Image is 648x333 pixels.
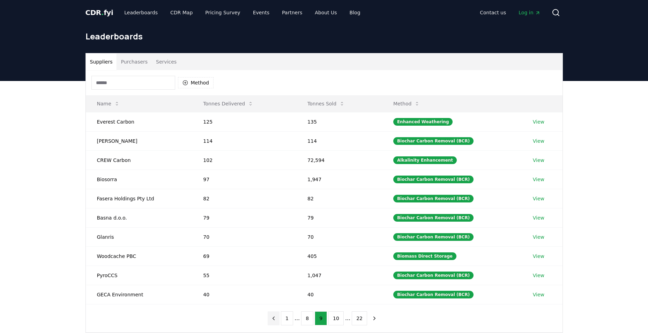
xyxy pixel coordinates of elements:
[192,170,296,189] td: 97
[295,314,300,323] li: ...
[192,112,296,131] td: 125
[513,6,546,19] a: Log in
[101,8,104,17] span: .
[533,234,544,240] a: View
[393,291,474,298] div: Biochar Carbon Removal (BCR)
[393,118,453,126] div: Enhanced Weathering
[393,272,474,279] div: Biochar Carbon Removal (BCR)
[533,291,544,298] a: View
[345,314,350,323] li: ...
[533,118,544,125] a: View
[309,6,342,19] a: About Us
[86,150,192,170] td: CREW Carbon
[533,272,544,279] a: View
[393,137,474,145] div: Biochar Carbon Removal (BCR)
[393,233,474,241] div: Biochar Carbon Removal (BCR)
[268,311,280,325] button: previous page
[192,150,296,170] td: 102
[533,195,544,202] a: View
[352,311,367,325] button: 22
[192,246,296,266] td: 69
[296,170,382,189] td: 1,947
[86,131,192,150] td: [PERSON_NAME]
[296,150,382,170] td: 72,594
[393,156,457,164] div: Alkalinity Enhancement
[296,112,382,131] td: 135
[247,6,275,19] a: Events
[86,189,192,208] td: Fasera Holdings Pty Ltd
[200,6,246,19] a: Pricing Survey
[296,246,382,266] td: 405
[474,6,512,19] a: Contact us
[119,6,163,19] a: Leaderboards
[281,311,293,325] button: 1
[296,208,382,227] td: 79
[117,53,152,70] button: Purchasers
[86,285,192,304] td: GECA Environment
[192,131,296,150] td: 114
[301,311,313,325] button: 8
[533,176,544,183] a: View
[393,176,474,183] div: Biochar Carbon Removal (BCR)
[86,208,192,227] td: Basna d.o.o.
[86,112,192,131] td: Everest Carbon
[86,266,192,285] td: PyroCCS
[85,8,113,17] span: CDR fyi
[393,214,474,222] div: Biochar Carbon Removal (BCR)
[86,170,192,189] td: Biosorra
[344,6,366,19] a: Blog
[152,53,181,70] button: Services
[388,97,426,111] button: Method
[165,6,198,19] a: CDR Map
[533,253,544,260] a: View
[85,8,113,17] a: CDR.fyi
[119,6,366,19] nav: Main
[85,31,563,42] h1: Leaderboards
[328,311,344,325] button: 10
[533,157,544,164] a: View
[519,9,540,16] span: Log in
[533,138,544,145] a: View
[91,97,125,111] button: Name
[296,285,382,304] td: 40
[86,246,192,266] td: Woodcache PBC
[296,131,382,150] td: 114
[178,77,214,88] button: Method
[368,311,380,325] button: next page
[296,266,382,285] td: 1,047
[86,227,192,246] td: Glanris
[192,189,296,208] td: 82
[192,208,296,227] td: 79
[474,6,546,19] nav: Main
[302,97,350,111] button: Tonnes Sold
[296,189,382,208] td: 82
[533,214,544,221] a: View
[393,195,474,202] div: Biochar Carbon Removal (BCR)
[276,6,308,19] a: Partners
[192,227,296,246] td: 70
[198,97,259,111] button: Tonnes Delivered
[296,227,382,246] td: 70
[192,266,296,285] td: 55
[192,285,296,304] td: 40
[393,252,456,260] div: Biomass Direct Storage
[315,311,327,325] button: 9
[86,53,117,70] button: Suppliers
